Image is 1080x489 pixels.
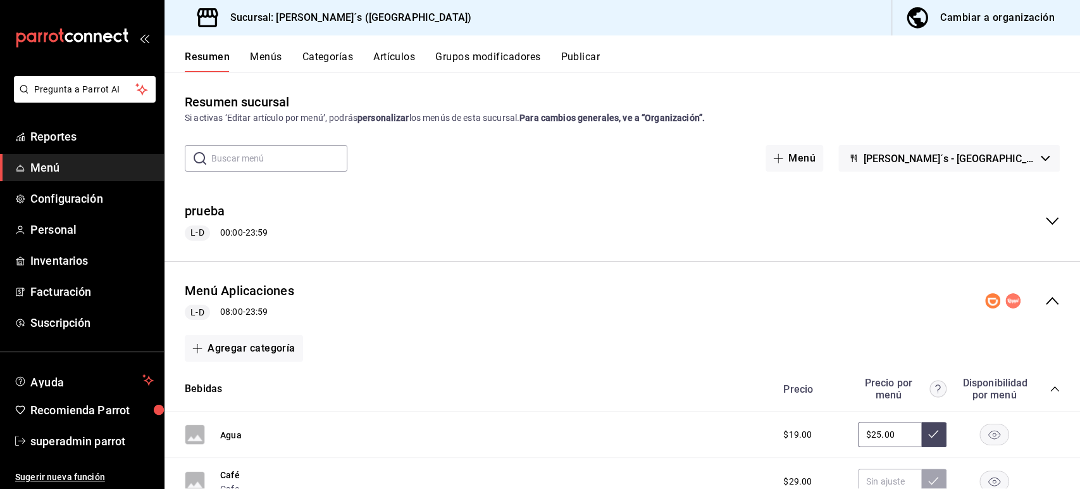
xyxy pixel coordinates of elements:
[940,9,1055,27] div: Cambiar a organización
[250,51,282,72] button: Menús
[30,402,154,419] span: Recomienda Parrot
[838,145,1060,172] button: [PERSON_NAME]´s - [GEOGRAPHIC_DATA]
[561,51,600,72] button: Publicar
[771,383,852,395] div: Precio
[302,51,354,72] button: Categorías
[185,202,225,220] button: prueba
[962,377,1026,401] div: Disponibilidad por menú
[211,146,347,171] input: Buscar menú
[519,113,705,123] strong: Para cambios generales, ve a “Organización”.
[30,128,154,145] span: Reportes
[858,377,947,401] div: Precio por menú
[30,372,137,388] span: Ayuda
[185,282,294,300] button: Menú Aplicaciones
[34,83,136,96] span: Pregunta a Parrot AI
[30,252,154,269] span: Inventarios
[30,159,154,176] span: Menú
[783,475,812,488] span: $29.00
[858,422,921,447] input: Sin ajuste
[220,429,242,441] button: Agua
[185,51,230,72] button: Resumen
[14,76,156,103] button: Pregunta a Parrot AI
[185,306,209,319] span: L-D
[164,192,1080,251] div: collapse-menu-row
[185,51,1080,72] div: navigation tabs
[185,111,1060,125] div: Si activas ‘Editar artículo por menú’, podrás los menús de esta sucursal.
[9,92,156,105] a: Pregunta a Parrot AI
[220,469,240,481] button: Café
[15,471,154,484] span: Sugerir nueva función
[373,51,415,72] button: Artículos
[185,225,268,241] div: 00:00 - 23:59
[220,10,471,25] h3: Sucursal: [PERSON_NAME]´s ([GEOGRAPHIC_DATA])
[30,190,154,207] span: Configuración
[139,33,149,43] button: open_drawer_menu
[783,428,812,441] span: $19.00
[30,314,154,331] span: Suscripción
[185,226,209,239] span: L-D
[185,305,294,320] div: 08:00 - 23:59
[185,335,303,362] button: Agregar categoría
[1050,384,1060,394] button: collapse-category-row
[185,382,222,397] button: Bebidas
[766,145,823,172] button: Menú
[435,51,540,72] button: Grupos modificadores
[864,153,1036,165] span: [PERSON_NAME]´s - [GEOGRAPHIC_DATA]
[30,283,154,300] span: Facturación
[164,272,1080,331] div: collapse-menu-row
[185,92,289,111] div: Resumen sucursal
[357,113,409,123] strong: personalizar
[30,433,154,450] span: superadmin parrot
[30,221,154,238] span: Personal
